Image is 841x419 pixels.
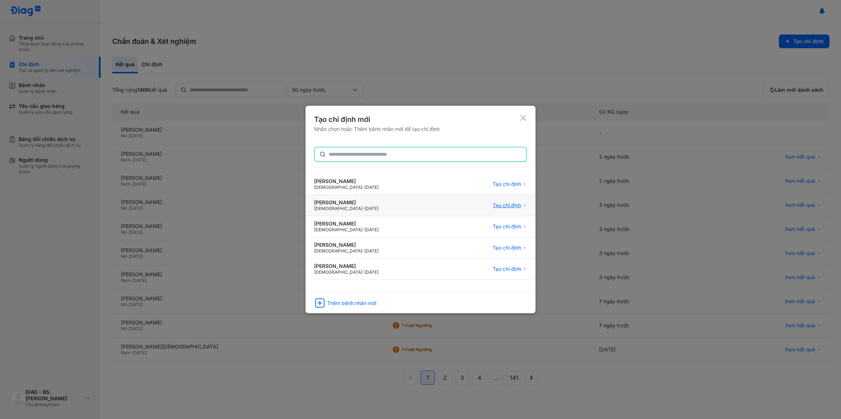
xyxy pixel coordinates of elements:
[493,223,521,230] span: Tạo chỉ định
[493,181,521,187] span: Tạo chỉ định
[362,269,364,275] span: -
[364,206,378,211] span: [DATE]
[314,220,378,227] div: [PERSON_NAME]
[327,300,376,306] div: Thêm bệnh nhân mới
[314,178,378,185] div: [PERSON_NAME]
[364,248,378,254] span: [DATE]
[364,227,378,232] span: [DATE]
[493,202,521,209] span: Tạo chỉ định
[314,263,378,269] div: [PERSON_NAME]
[364,185,378,190] span: [DATE]
[362,206,364,211] span: -
[314,242,378,248] div: [PERSON_NAME]
[314,199,378,206] div: [PERSON_NAME]
[314,206,362,211] span: [DEMOGRAPHIC_DATA]
[314,227,362,232] span: [DEMOGRAPHIC_DATA]
[493,245,521,251] span: Tạo chỉ định
[364,269,378,275] span: [DATE]
[362,185,364,190] span: -
[362,227,364,232] span: -
[314,269,362,275] span: [DEMOGRAPHIC_DATA]
[362,248,364,254] span: -
[314,248,362,254] span: [DEMOGRAPHIC_DATA]
[493,266,521,272] span: Tạo chỉ định
[314,114,440,124] div: Tạo chỉ định mới
[314,126,440,132] div: Nhấn chọn hoặc Thêm bệnh nhân mới để tạo chỉ định
[314,185,362,190] span: [DEMOGRAPHIC_DATA]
